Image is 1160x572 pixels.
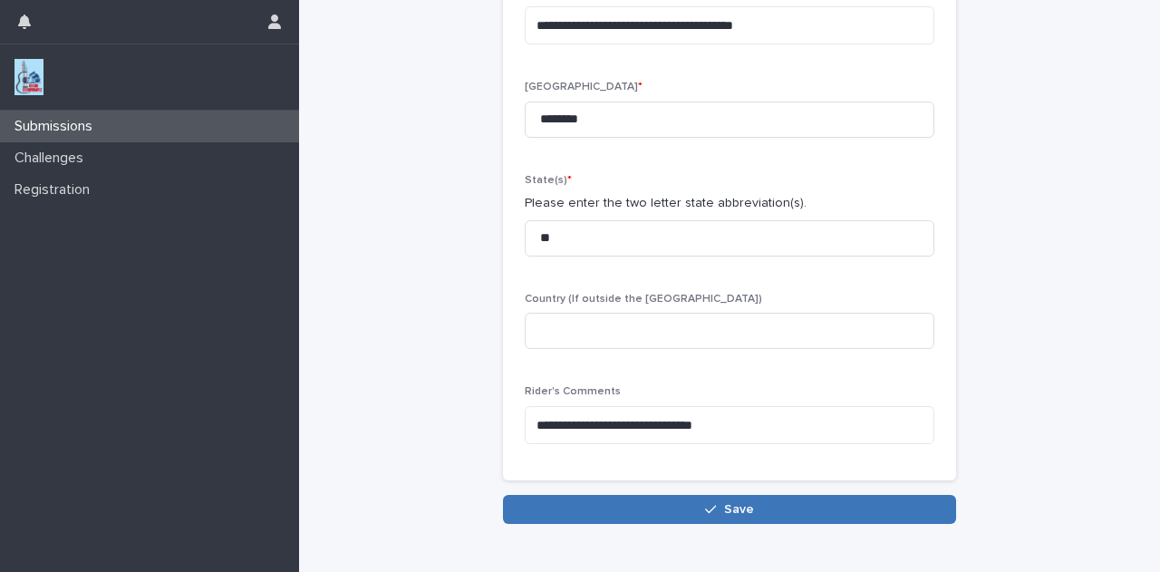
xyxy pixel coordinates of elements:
[7,181,104,199] p: Registration
[503,495,956,524] button: Save
[525,175,572,186] span: State(s)
[525,294,762,305] span: Country (If outside the [GEOGRAPHIC_DATA])
[525,82,643,92] span: [GEOGRAPHIC_DATA]
[525,386,621,397] span: Rider's Comments
[7,150,98,167] p: Challenges
[724,503,754,516] span: Save
[14,59,43,95] img: jxsLJbdS1eYBI7rVAS4p
[7,118,107,135] p: Submissions
[525,194,934,213] p: Please enter the two letter state abbreviation(s).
